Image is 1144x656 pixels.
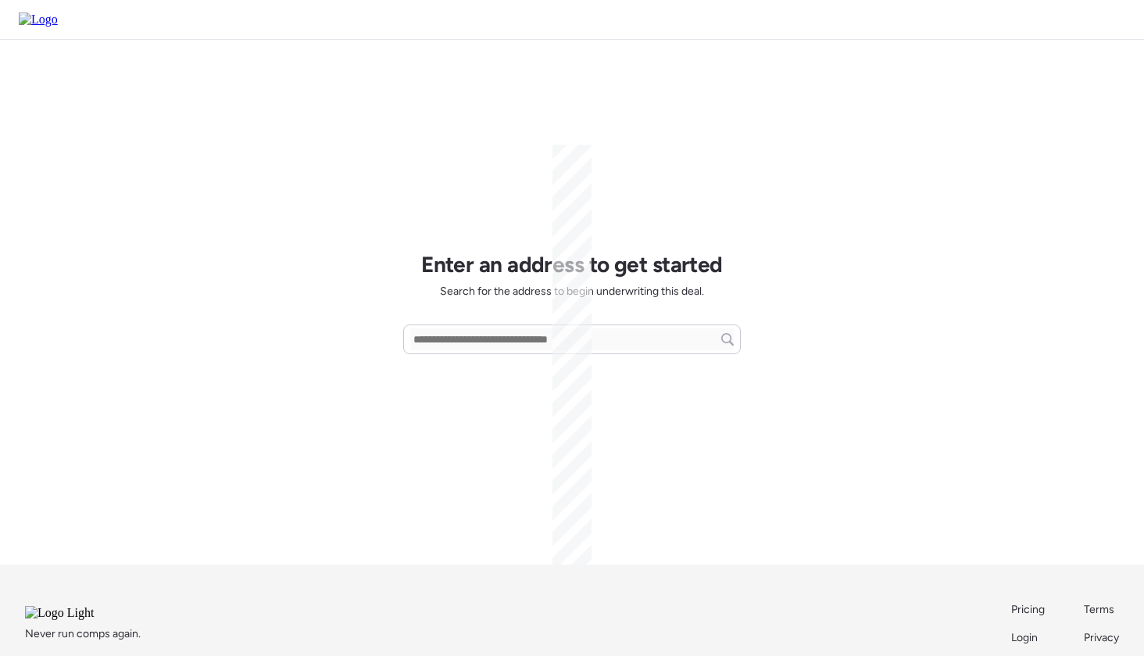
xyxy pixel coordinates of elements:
a: Login [1011,630,1046,646]
span: Search for the address to begin underwriting this deal. [440,284,704,299]
a: Privacy [1084,630,1119,646]
span: Privacy [1084,631,1119,644]
img: Logo [19,13,58,27]
span: Terms [1084,603,1114,616]
span: Pricing [1011,603,1045,616]
span: Never run comps again. [25,626,141,642]
a: Pricing [1011,602,1046,618]
span: Login [1011,631,1038,644]
img: Logo Light [25,606,136,620]
a: Terms [1084,602,1119,618]
h1: Enter an address to get started [421,251,723,278]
